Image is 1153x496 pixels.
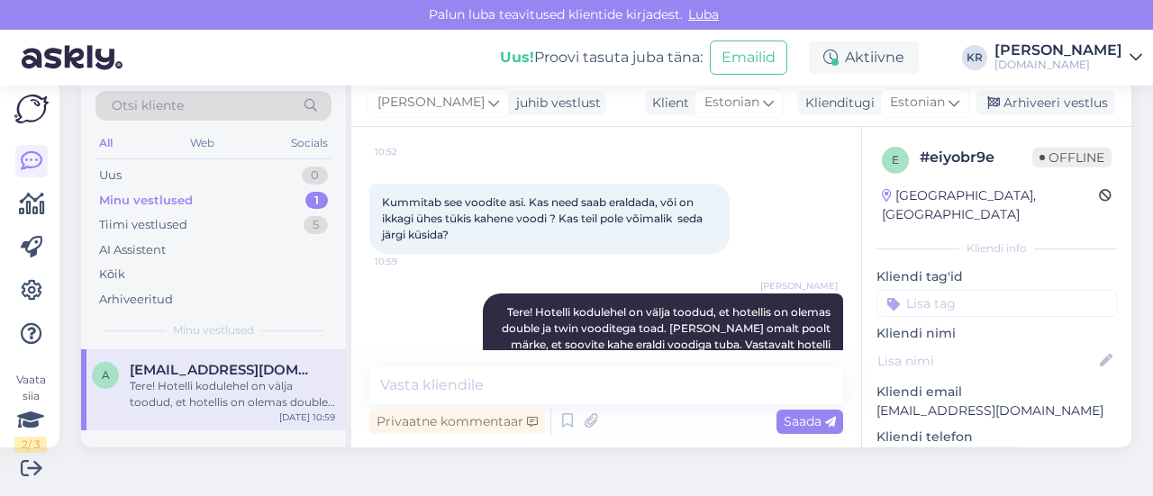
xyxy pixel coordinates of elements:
img: Askly Logo [14,95,49,123]
b: Uus! [500,49,534,66]
div: Tere! Hotelli kodulehel on välja toodud, et hotellis on olemas double ja twin vooditega toad. [PE... [130,378,335,410]
span: [PERSON_NAME] [377,93,485,113]
div: Kliendi info [876,240,1117,257]
div: # eiyobr9e [920,147,1032,168]
span: e [892,153,899,167]
div: Socials [287,131,331,155]
a: [PERSON_NAME][DOMAIN_NAME] [994,43,1142,72]
span: Offline [1032,148,1112,167]
div: Tiimi vestlused [99,216,187,234]
div: Aktiivne [809,41,919,74]
div: 0 [302,167,328,185]
span: Otsi kliente [112,96,184,115]
span: Kummitab see voodite asi. Kas need saab eraldada, või on ikkagi ühes tükis kahene voodi ? Kas tei... [382,195,705,241]
div: [DOMAIN_NAME] [994,58,1122,72]
div: Arhiveeri vestlus [976,91,1115,115]
span: 10:52 [375,145,442,158]
div: AI Assistent [99,241,166,259]
div: 5 [304,216,328,234]
div: Vaata siia [14,372,47,453]
span: Estonian [704,93,759,113]
p: Kliendi nimi [876,324,1117,343]
div: 1 [305,192,328,210]
div: Privaatne kommentaar [369,410,545,434]
div: All [95,131,116,155]
div: [GEOGRAPHIC_DATA], [GEOGRAPHIC_DATA] [882,186,1099,224]
p: [EMAIL_ADDRESS][DOMAIN_NAME] [876,401,1117,420]
span: 10:59 [375,255,442,268]
div: [PERSON_NAME] [994,43,1122,58]
input: Lisa nimi [877,351,1096,371]
span: Luba [683,6,724,23]
span: Estonian [890,93,945,113]
div: Küsi telefoninumbrit [876,446,1021,471]
div: juhib vestlust [509,94,601,113]
p: Kliendi telefon [876,428,1117,446]
div: Uus [99,167,122,185]
div: 2 / 3 [14,437,47,453]
span: Saada [784,413,836,429]
div: Minu vestlused [99,192,193,210]
div: KR [962,45,987,70]
div: Proovi tasuta juba täna: [500,47,703,68]
div: Arhiveeritud [99,291,173,309]
span: [PERSON_NAME] [760,279,838,293]
div: Kõik [99,266,125,284]
div: Web [186,131,218,155]
div: Klienditugi [798,94,875,113]
span: Tere! Hotelli kodulehel on välja toodud, et hotellis on olemas double ja twin vooditega toad. [PE... [502,305,833,383]
button: Emailid [710,41,787,75]
div: Klient [645,94,689,113]
p: Kliendi tag'id [876,267,1117,286]
p: Kliendi email [876,383,1117,401]
input: Lisa tag [876,290,1117,317]
span: Minu vestlused [173,322,254,338]
span: a [102,368,110,382]
span: andripedak@gmail.com [130,362,317,378]
div: [DATE] 10:59 [279,410,335,424]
